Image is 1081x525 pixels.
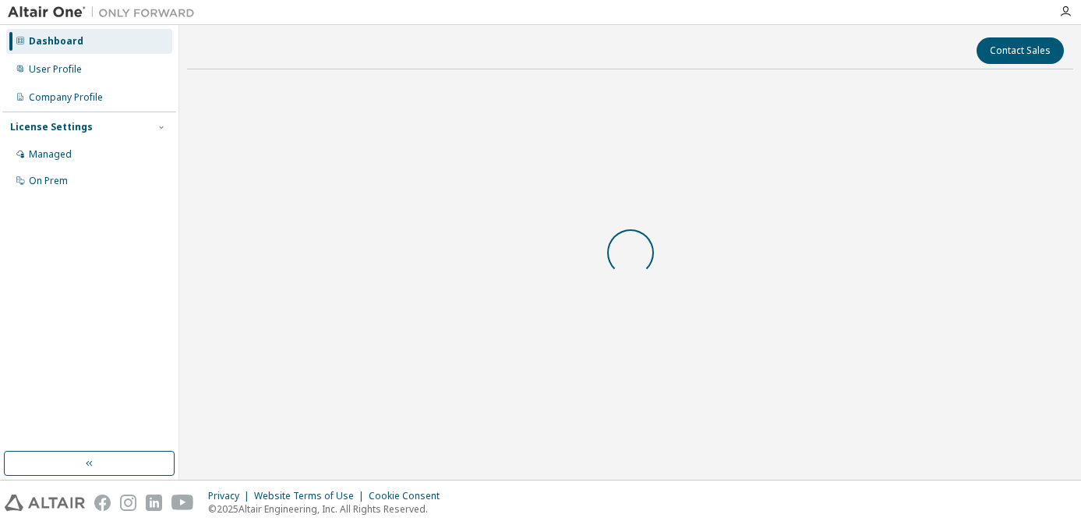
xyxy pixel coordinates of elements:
[254,490,369,502] div: Website Terms of Use
[208,502,449,516] p: © 2025 Altair Engineering, Inc. All Rights Reserved.
[29,175,68,187] div: On Prem
[29,63,82,76] div: User Profile
[29,148,72,161] div: Managed
[369,490,449,502] div: Cookie Consent
[10,121,93,133] div: License Settings
[171,495,194,511] img: youtube.svg
[29,91,103,104] div: Company Profile
[94,495,111,511] img: facebook.svg
[120,495,136,511] img: instagram.svg
[5,495,85,511] img: altair_logo.svg
[8,5,203,20] img: Altair One
[977,37,1064,64] button: Contact Sales
[208,490,254,502] div: Privacy
[146,495,162,511] img: linkedin.svg
[29,35,83,48] div: Dashboard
